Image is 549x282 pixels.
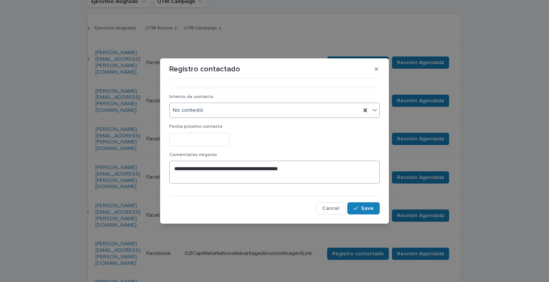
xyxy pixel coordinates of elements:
button: Save [347,202,380,214]
span: Fecha próximo contacto [169,124,223,129]
span: Comentarios negocio [169,153,217,157]
span: Save [361,206,374,211]
p: Registro contactado [169,64,240,74]
span: Cancel [322,206,339,211]
button: Cancel [316,202,346,214]
span: No contestó [173,106,203,114]
span: Intento de contacto [169,95,213,99]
